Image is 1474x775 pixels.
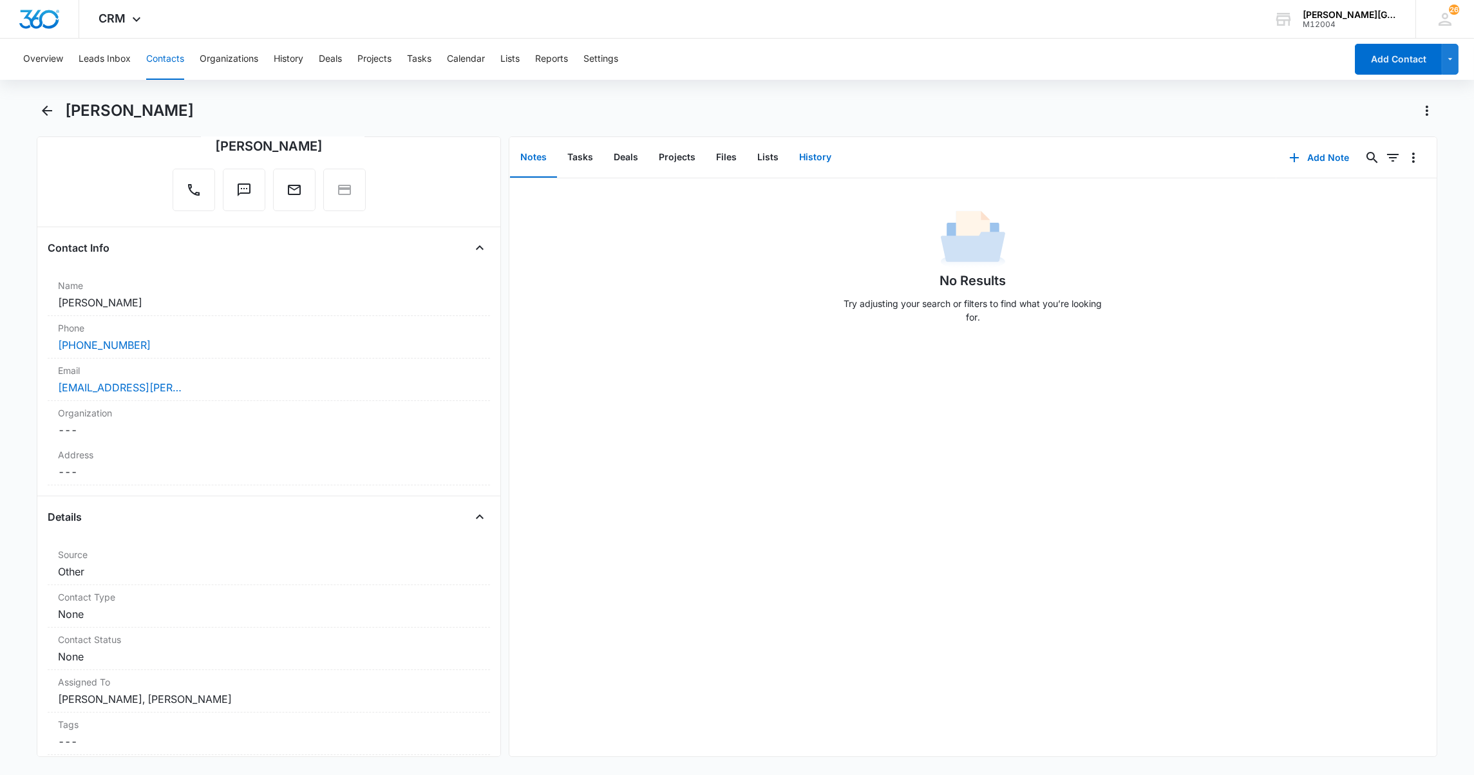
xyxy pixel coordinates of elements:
label: Email [58,364,480,377]
label: Address [58,448,480,462]
button: Lists [500,39,520,80]
span: 26 [1449,5,1459,15]
button: Filters [1383,147,1403,168]
label: Contact Type [58,590,480,604]
button: Files [706,138,747,178]
div: account id [1303,20,1397,29]
button: Projects [357,39,392,80]
button: Email [273,169,316,211]
dd: None [58,606,480,622]
button: Close [469,507,490,527]
div: Contact TypeNone [48,585,490,628]
a: Call [173,189,215,200]
div: account name [1303,10,1397,20]
label: Tags [58,718,480,731]
div: Organization--- [48,401,490,443]
dd: Other [58,564,480,579]
dd: [PERSON_NAME] [58,295,480,310]
button: Back [37,100,57,121]
h1: No Results [940,271,1006,290]
div: Assigned To[PERSON_NAME], [PERSON_NAME] [48,670,490,713]
a: Text [223,189,265,200]
div: Tags--- [48,713,490,755]
dd: --- [58,734,480,749]
dd: [PERSON_NAME], [PERSON_NAME] [58,691,480,707]
button: Notes [510,138,557,178]
button: Reports [535,39,568,80]
label: Source [58,548,480,561]
label: Assigned To [58,675,480,689]
button: Text [223,169,265,211]
p: Try adjusting your search or filters to find what you’re looking for. [838,297,1108,324]
h1: [PERSON_NAME] [65,101,194,120]
button: Deals [319,39,342,80]
div: [PERSON_NAME] [215,136,323,156]
button: Add Note [1276,142,1362,173]
button: Contacts [146,39,184,80]
button: Overflow Menu [1403,147,1424,168]
div: Phone[PHONE_NUMBER] [48,316,490,359]
button: Search... [1362,147,1383,168]
h4: Contact Info [48,240,109,256]
div: Email[EMAIL_ADDRESS][PERSON_NAME][DOMAIN_NAME] [48,359,490,401]
button: Settings [583,39,618,80]
label: Name [58,279,480,292]
button: Actions [1417,100,1437,121]
label: Contact Status [58,633,480,646]
button: Leads Inbox [79,39,131,80]
a: Email [273,189,316,200]
button: Tasks [407,39,431,80]
span: CRM [99,12,126,25]
h4: Details [48,509,82,525]
dd: None [58,649,480,664]
button: Call [173,169,215,211]
div: notifications count [1449,5,1459,15]
button: Lists [747,138,789,178]
div: Address--- [48,443,490,485]
button: History [789,138,842,178]
div: Name[PERSON_NAME] [48,274,490,316]
img: No Data [941,207,1005,271]
button: Organizations [200,39,258,80]
a: [PHONE_NUMBER] [58,337,151,353]
dd: --- [58,422,480,438]
label: Phone [58,321,480,335]
div: Contact StatusNone [48,628,490,670]
label: Organization [58,406,480,420]
div: SourceOther [48,543,490,585]
a: [EMAIL_ADDRESS][PERSON_NAME][DOMAIN_NAME] [58,380,187,395]
button: History [274,39,303,80]
button: Overview [23,39,63,80]
button: Add Contact [1355,44,1442,75]
button: Close [469,238,490,258]
button: Calendar [447,39,485,80]
button: Tasks [557,138,603,178]
button: Deals [603,138,648,178]
button: Projects [648,138,706,178]
dd: --- [58,464,480,480]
